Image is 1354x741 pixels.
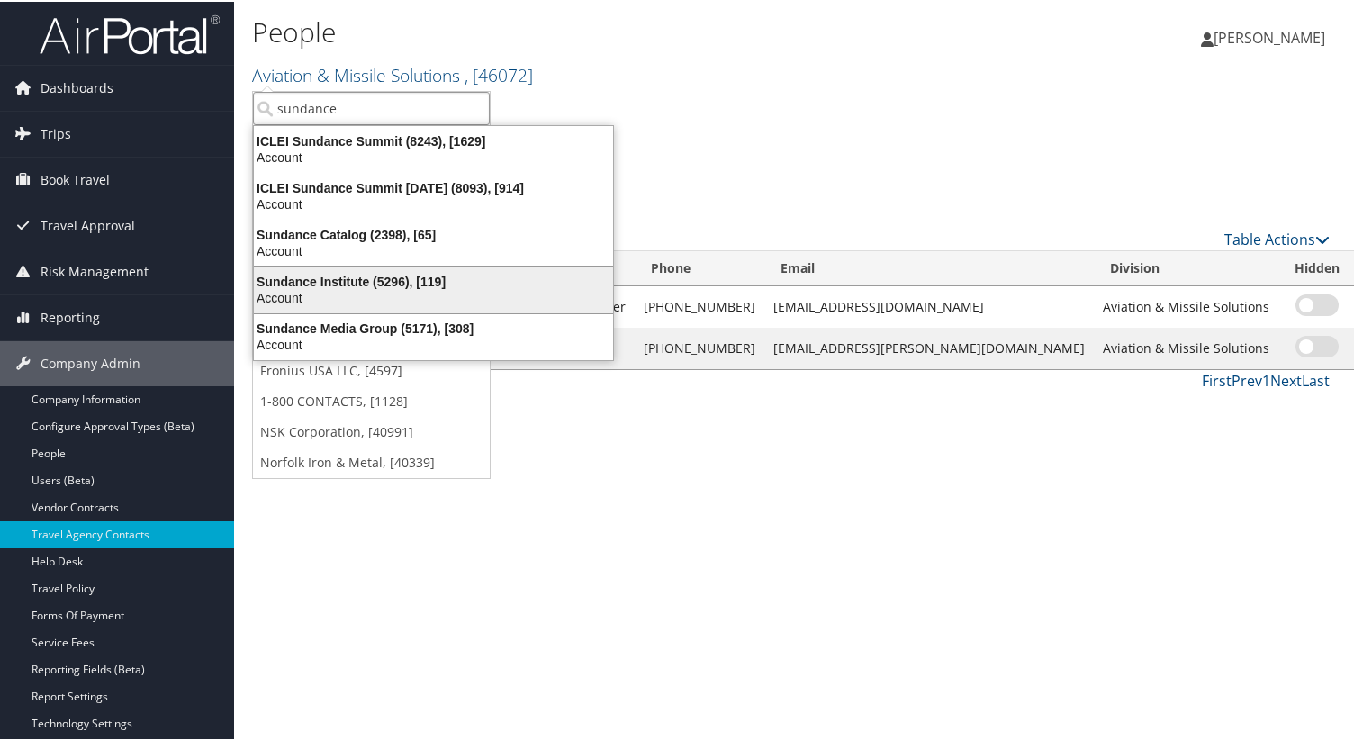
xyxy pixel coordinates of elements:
[1214,26,1325,46] span: [PERSON_NAME]
[635,326,764,367] td: [PHONE_NUMBER]
[41,339,140,384] span: Company Admin
[243,178,624,194] div: ICLEI Sundance Summit [DATE] (8093), [914]
[41,156,110,201] span: Book Travel
[253,415,490,446] a: NSK Corporation, [40991]
[253,354,490,384] a: Fronius USA LLC, [4597]
[1232,369,1262,389] a: Prev
[465,61,533,86] span: , [ 46072 ]
[41,294,100,339] span: Reporting
[243,319,624,335] div: Sundance Media Group (5171), [308]
[40,12,220,54] img: airportal-logo.png
[253,90,490,123] input: Search Accounts
[1201,9,1343,63] a: [PERSON_NAME]
[243,225,624,241] div: Sundance Catalog (2398), [65]
[1302,369,1330,389] a: Last
[243,148,624,164] div: Account
[764,285,1094,326] td: [EMAIL_ADDRESS][DOMAIN_NAME]
[243,272,624,288] div: Sundance Institute (5296), [119]
[1270,369,1302,389] a: Next
[253,446,490,476] a: Norfolk Iron & Metal, [40339]
[252,61,533,86] a: Aviation & Missile Solutions
[252,12,979,50] h1: People
[41,248,149,293] span: Risk Management
[635,249,764,285] th: Phone
[41,110,71,155] span: Trips
[41,64,113,109] span: Dashboards
[253,384,490,415] a: 1-800 CONTACTS, [1128]
[1202,369,1232,389] a: First
[243,335,624,351] div: Account
[1262,369,1270,389] a: 1
[1094,285,1278,326] td: Aviation & Missile Solutions
[1224,228,1330,248] a: Table Actions
[243,131,624,148] div: ICLEI Sundance Summit (8243), [1629]
[243,241,624,258] div: Account
[243,288,624,304] div: Account
[41,202,135,247] span: Travel Approval
[764,326,1094,367] td: [EMAIL_ADDRESS][PERSON_NAME][DOMAIN_NAME]
[1094,326,1278,367] td: Aviation & Missile Solutions
[764,249,1094,285] th: Email: activate to sort column ascending
[635,285,764,326] td: [PHONE_NUMBER]
[243,194,624,211] div: Account
[1094,249,1278,285] th: Division: activate to sort column ascending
